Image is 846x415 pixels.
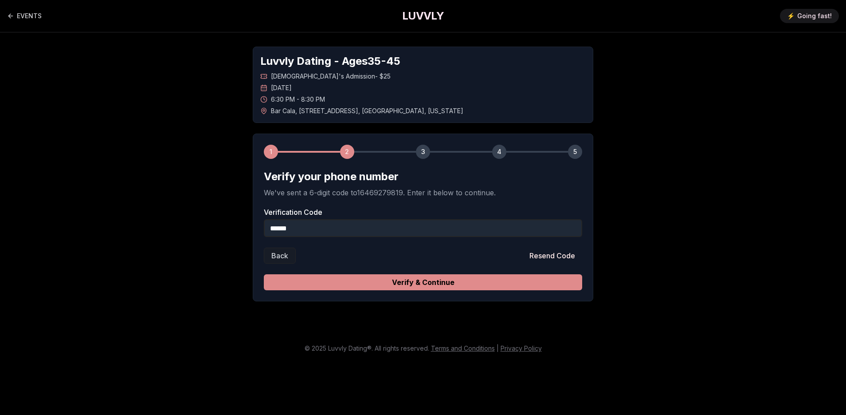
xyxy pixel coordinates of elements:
[264,170,582,184] h2: Verify your phone number
[568,145,582,159] div: 5
[264,209,582,216] label: Verification Code
[340,145,354,159] div: 2
[797,12,832,20] span: Going fast!
[7,7,42,25] a: Back to events
[492,145,506,159] div: 4
[271,107,463,115] span: Bar Cala , [STREET_ADDRESS] , [GEOGRAPHIC_DATA] , [US_STATE]
[416,145,430,159] div: 3
[260,54,586,68] h1: Luvvly Dating - Ages 35 - 45
[264,145,278,159] div: 1
[264,274,582,290] button: Verify & Continue
[522,248,582,264] button: Resend Code
[497,344,499,352] span: |
[264,187,582,198] p: We've sent a 6-digit code to 16469279819 . Enter it below to continue.
[431,344,495,352] a: Terms and Conditions
[787,12,795,20] span: ⚡️
[271,72,391,81] span: [DEMOGRAPHIC_DATA]'s Admission - $25
[402,9,444,23] a: LUVVLY
[501,344,542,352] a: Privacy Policy
[271,95,325,104] span: 6:30 PM - 8:30 PM
[264,248,296,264] button: Back
[271,83,292,92] span: [DATE]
